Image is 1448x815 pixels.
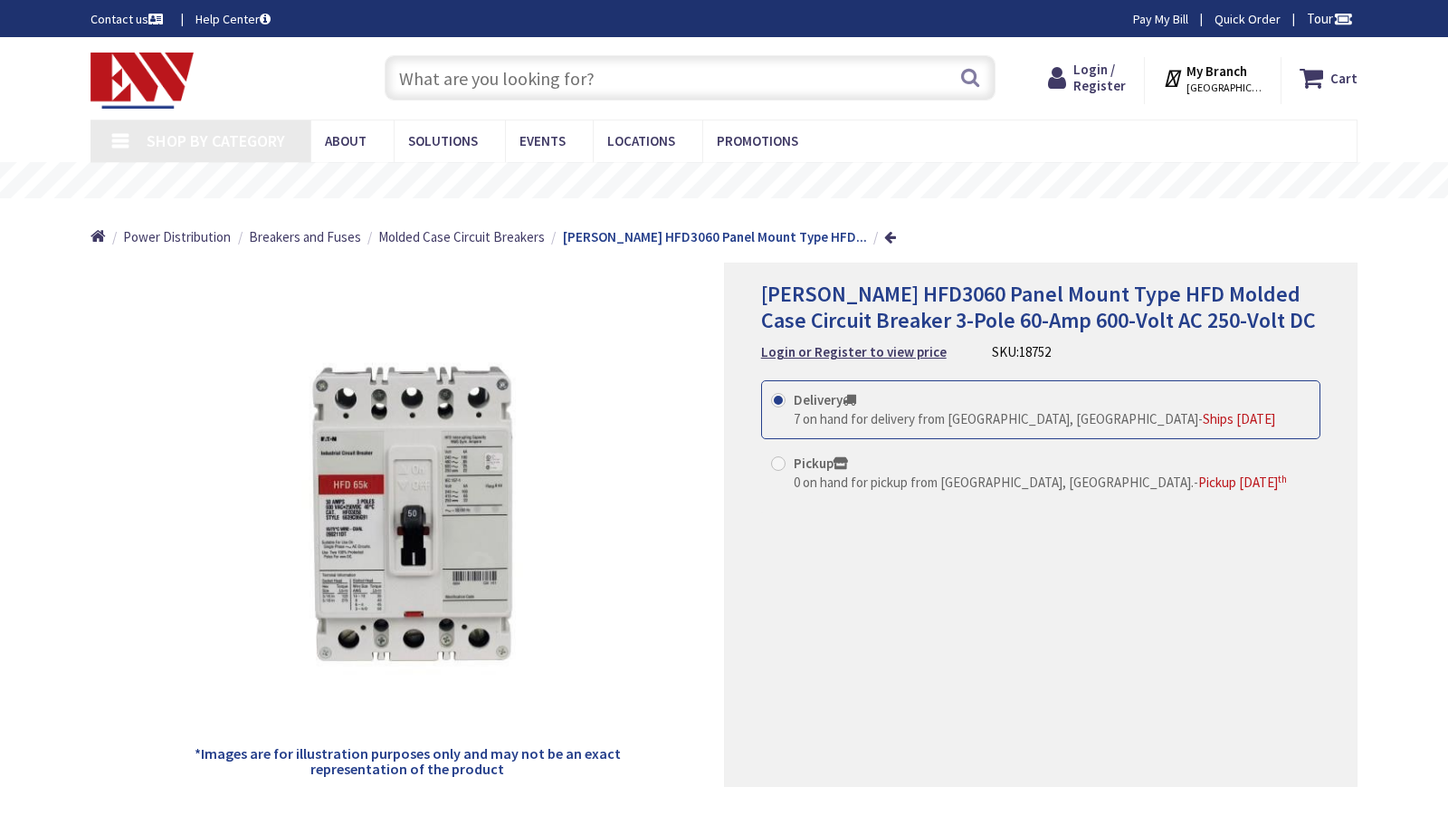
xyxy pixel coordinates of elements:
span: Breakers and Fuses [249,228,361,245]
span: Tour [1307,10,1353,27]
strong: Login or Register to view price [761,343,947,360]
span: Promotions [717,132,798,149]
a: Login / Register [1048,62,1126,94]
img: Eaton HFD3060 Panel Mount Type HFD Molded Case Circuit Breaker 3-Pole 60-Amp 600-Volt AC 250-Volt DC [192,301,623,732]
strong: [PERSON_NAME] HFD3060 Panel Mount Type HFD... [563,228,867,245]
span: About [325,132,367,149]
a: Quick Order [1215,10,1281,28]
span: Ships [DATE] [1203,410,1275,427]
span: 7 on hand for delivery from [GEOGRAPHIC_DATA], [GEOGRAPHIC_DATA] [794,410,1198,427]
strong: My Branch [1186,62,1247,80]
span: Locations [607,132,675,149]
a: Login or Register to view price [761,342,947,361]
a: Pay My Bill [1133,10,1188,28]
a: Help Center [195,10,271,28]
a: Power Distribution [123,227,231,246]
span: Solutions [408,132,478,149]
h5: *Images are for illustration purposes only and may not be an exact representation of the product [192,746,623,778]
span: Shop By Category [147,130,285,151]
a: Cart [1300,62,1357,94]
a: Contact us [90,10,167,28]
div: My Branch [GEOGRAPHIC_DATA], [GEOGRAPHIC_DATA] [1163,62,1263,94]
strong: Cart [1330,62,1357,94]
input: What are you looking for? [385,55,995,101]
img: Electrical Wholesalers, Inc. [90,53,194,109]
span: Pickup [DATE] [1198,474,1287,491]
span: 18752 [1019,343,1051,360]
span: [PERSON_NAME] HFD3060 Panel Mount Type HFD Molded Case Circuit Breaker 3-Pole 60-Amp 600-Volt AC ... [761,280,1316,334]
a: Molded Case Circuit Breakers [378,227,545,246]
span: [GEOGRAPHIC_DATA], [GEOGRAPHIC_DATA] [1186,81,1263,95]
span: Molded Case Circuit Breakers [378,228,545,245]
a: Breakers and Fuses [249,227,361,246]
span: Login / Register [1073,61,1126,94]
strong: Delivery [794,391,856,408]
span: 0 on hand for pickup from [GEOGRAPHIC_DATA], [GEOGRAPHIC_DATA]. [794,474,1194,491]
div: - [794,473,1287,492]
rs-layer: Free Same Day Pickup at 19 Locations [575,171,906,191]
div: - [794,409,1275,428]
strong: Pickup [794,455,848,472]
sup: th [1278,473,1287,485]
div: SKU: [992,342,1051,361]
span: Events [519,132,566,149]
span: Power Distribution [123,228,231,245]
